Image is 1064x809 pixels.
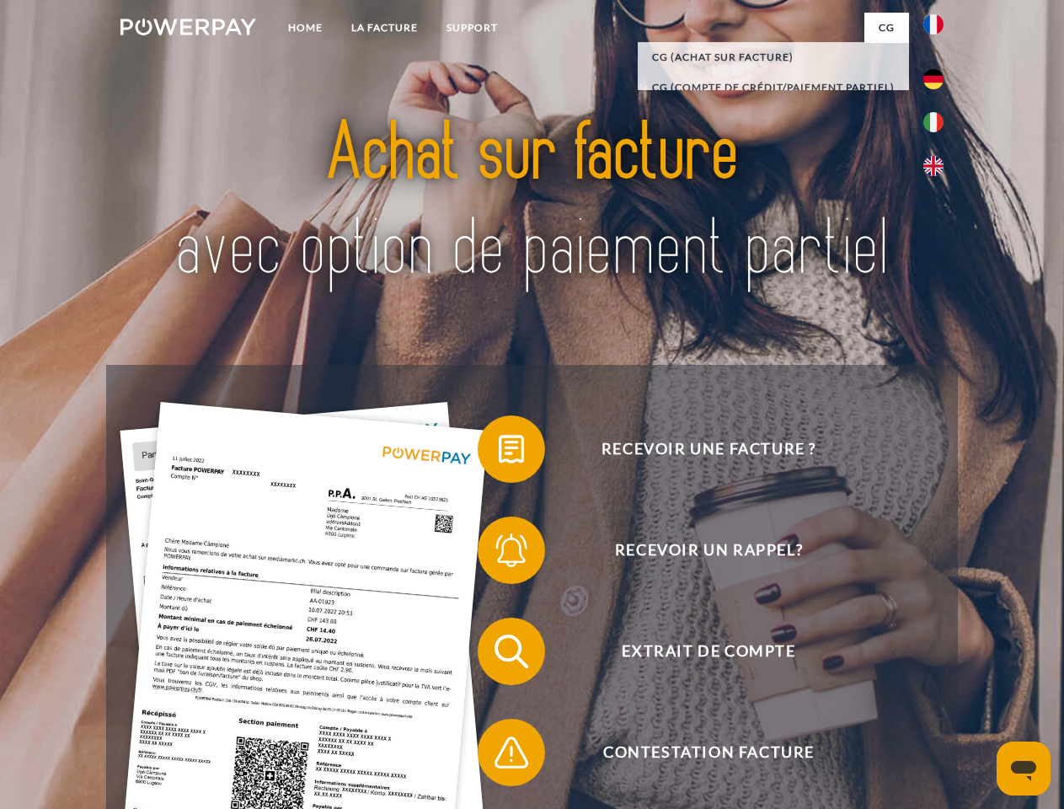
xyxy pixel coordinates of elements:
[337,13,432,43] a: LA FACTURE
[923,14,944,35] img: fr
[478,719,916,786] button: Contestation Facture
[490,428,532,470] img: qb_bill.svg
[478,415,916,483] button: Recevoir une facture ?
[502,618,915,685] span: Extrait de compte
[490,529,532,571] img: qb_bell.svg
[502,415,915,483] span: Recevoir une facture ?
[864,13,909,43] a: CG
[478,618,916,685] button: Extrait de compte
[638,42,909,72] a: CG (achat sur facture)
[478,517,916,584] button: Recevoir un rappel?
[490,731,532,774] img: qb_warning.svg
[120,19,256,35] img: logo-powerpay-white.svg
[490,630,532,672] img: qb_search.svg
[502,719,915,786] span: Contestation Facture
[502,517,915,584] span: Recevoir un rappel?
[638,72,909,103] a: CG (Compte de crédit/paiement partiel)
[997,742,1051,796] iframe: Bouton de lancement de la fenêtre de messagerie
[923,156,944,176] img: en
[923,69,944,89] img: de
[432,13,512,43] a: Support
[923,112,944,132] img: it
[274,13,337,43] a: Home
[161,81,903,323] img: title-powerpay_fr.svg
